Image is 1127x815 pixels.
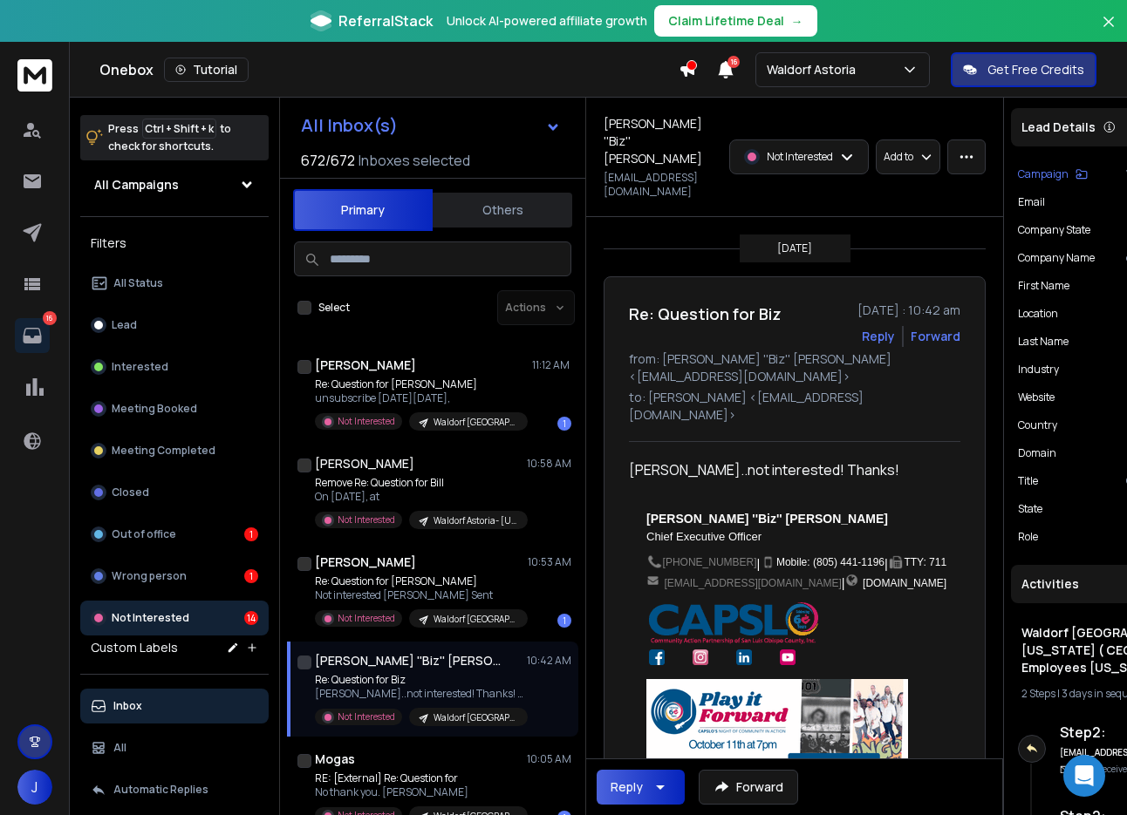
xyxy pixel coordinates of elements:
[767,61,863,78] p: Waldorf Astoria
[951,52,1096,87] button: Get Free Credits
[17,770,52,805] button: J
[112,318,137,332] p: Lead
[1018,167,1069,181] p: Campaign
[91,639,178,656] h3: Custom Labels
[904,556,946,568] span: TTY: 711
[113,276,163,290] p: All Status
[359,150,470,171] h3: Inboxes selected
[99,58,679,82] div: Onebox
[654,5,817,37] button: Claim Lifetime Deal→
[315,771,524,785] p: RE: [External] Re: Question for
[315,652,507,669] h1: [PERSON_NAME] ''Biz'' [PERSON_NAME]
[664,577,841,589] a: [EMAIL_ADDRESS][DOMAIN_NAME]
[80,559,269,594] button: Wrong person1
[629,389,960,424] p: to: [PERSON_NAME] <[EMAIL_ADDRESS][DOMAIN_NAME]>
[80,266,269,301] button: All Status
[80,391,269,426] button: Meeting Booked
[604,171,719,199] p: [EMAIL_ADDRESS][DOMAIN_NAME]
[80,730,269,765] button: All
[434,514,517,527] p: Waldorf Astoria- [US_STATE] ( PARTNER AT LAW FIRM [US_STATE])
[646,679,908,778] img: Play It Forward
[301,150,355,171] span: 672 / 672
[434,613,517,626] p: Waldorf [GEOGRAPHIC_DATA] - [US_STATE] ( CEO +100 Employees [US_STATE])
[1063,755,1105,797] div: Open Intercom Messenger
[527,654,571,668] p: 10:42 AM
[646,528,888,546] td: Chief Executive Officer
[301,117,398,134] h1: All Inbox(s)
[315,490,524,504] p: On [DATE], at
[315,687,524,701] p: [PERSON_NAME]..not interested! Thanks! [DATE],
[80,231,269,255] h3: Filters
[1018,335,1069,349] p: Last Name
[1097,10,1120,52] button: Close banner
[43,311,57,325] p: 16
[293,189,433,231] button: Primary
[15,318,50,353] a: 16
[80,475,269,510] button: Closed
[112,611,189,625] p: Not Interested
[113,699,142,713] p: Inbox
[791,12,803,30] span: →
[1021,686,1055,701] span: 2 Steps
[987,61,1084,78] p: Get Free Credits
[884,150,913,164] p: Add to
[663,556,757,568] a: [PHONE_NUMBER]
[532,358,571,372] p: 11:12 AM
[1018,251,1095,265] p: Company Name
[527,752,571,766] p: 10:05 AM
[112,444,215,458] p: Meeting Completed
[338,415,395,428] p: Not Interested
[244,611,258,625] div: 14
[1021,119,1096,136] p: Lead Details
[112,527,176,541] p: Out of office
[1018,279,1069,293] p: First Name
[112,486,149,499] p: Closed
[315,377,524,391] p: Re: Question for [PERSON_NAME]
[287,108,575,143] button: All Inbox(s)
[1018,391,1055,404] p: website
[244,527,258,541] div: 1
[80,433,269,468] button: Meeting Completed
[699,770,798,805] button: Forward
[338,612,395,625] p: Not Interested
[315,750,355,768] h1: Mogas
[857,302,960,319] p: [DATE] : 10:42 am
[727,56,740,68] span: 16
[862,328,895,345] button: Reply
[911,328,960,345] div: Forward
[447,12,647,30] p: Unlock AI-powered affiliate growth
[629,350,960,385] p: from: [PERSON_NAME] ''Biz'' [PERSON_NAME] <[EMAIL_ADDRESS][DOMAIN_NAME]>
[767,150,833,164] p: Not Interested
[527,457,571,471] p: 10:58 AM
[112,402,197,416] p: Meeting Booked
[1018,195,1045,209] p: Email
[112,569,187,583] p: Wrong person
[112,360,168,374] p: Interested
[1018,307,1058,321] p: location
[142,119,216,139] span: Ctrl + Shift + k
[597,770,685,805] button: Reply
[1018,418,1057,432] p: Country
[776,556,885,568] span: Mobile: (805) 441‑1196
[113,783,208,797] p: Automatic Replies
[318,301,350,315] label: Select
[80,689,269,723] button: Inbox
[338,10,433,31] span: ReferralStack
[164,58,249,82] button: Tutorial
[315,785,524,799] p: No thank you. [PERSON_NAME]
[80,772,269,807] button: Automatic Replies
[315,554,416,571] h1: [PERSON_NAME]
[315,476,524,490] p: Remove Re: Question for Bill
[80,350,269,384] button: Interested
[80,167,269,202] button: All Campaigns
[604,115,719,167] h1: [PERSON_NAME] ''Biz'' [PERSON_NAME]
[557,417,571,431] div: 1
[629,302,782,326] h1: Re: Question for Biz
[315,588,524,602] p: Not interested [PERSON_NAME] Sent
[434,416,517,429] p: Waldorf [GEOGRAPHIC_DATA] - [US_STATE] ( CEO US +100 Employess [US_STATE])
[1018,167,1088,181] button: Campaign
[94,176,179,194] h1: All Campaigns
[557,614,571,628] div: 1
